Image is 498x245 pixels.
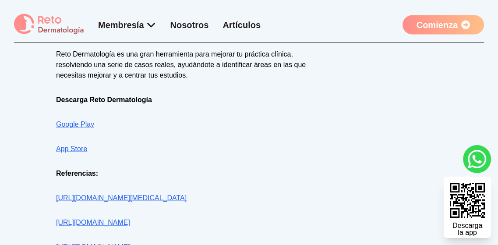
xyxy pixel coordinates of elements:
div: Membresía [98,19,156,31]
a: [URL][DOMAIN_NAME][MEDICAL_DATA] [56,194,187,202]
a: Google Play [56,121,94,128]
a: App Store [56,145,87,153]
a: Comienza [403,15,484,35]
p: Reto Dermatología es una gran herramienta para mejorar tu práctica clínica, resolviendo una serie... [56,49,313,81]
strong: Referencias: [56,170,98,177]
div: Descarga la app [452,222,482,236]
a: Artículos [223,20,261,30]
strong: Descarga Reto Dermatología [56,96,152,103]
a: [URL][DOMAIN_NAME] [56,219,130,226]
a: whatsapp button [463,145,491,173]
img: logo Reto dermatología [14,14,84,36]
a: Nosotros [170,20,209,30]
